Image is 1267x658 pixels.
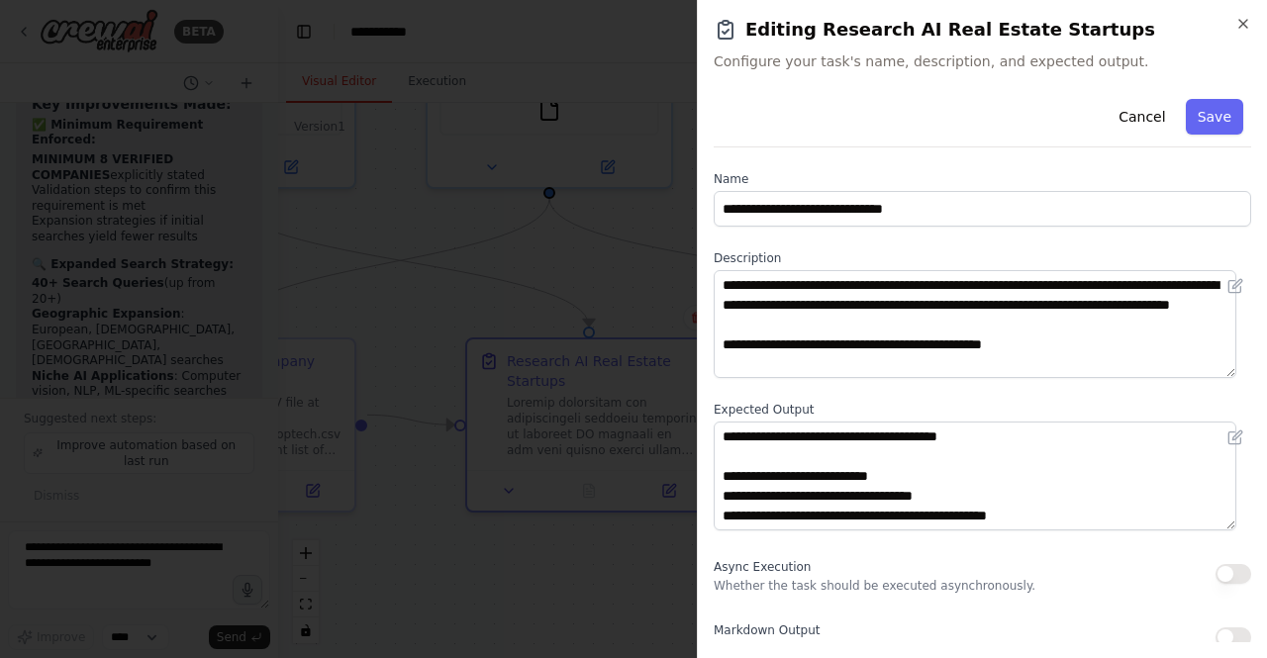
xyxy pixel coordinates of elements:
button: Open in editor [1223,425,1247,449]
p: Whether the task should be executed asynchronously. [714,578,1035,594]
p: Instruct the agent to return the final answer formatted in [GEOGRAPHIC_DATA] [714,641,1182,657]
button: Save [1186,99,1243,135]
label: Expected Output [714,402,1251,418]
label: Name [714,171,1251,187]
button: Cancel [1107,99,1177,135]
h2: Editing Research AI Real Estate Startups [714,16,1251,44]
span: Async Execution [714,560,811,574]
label: Description [714,250,1251,266]
span: Configure your task's name, description, and expected output. [714,51,1251,71]
span: Markdown Output [714,623,820,637]
button: Open in editor [1223,274,1247,298]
